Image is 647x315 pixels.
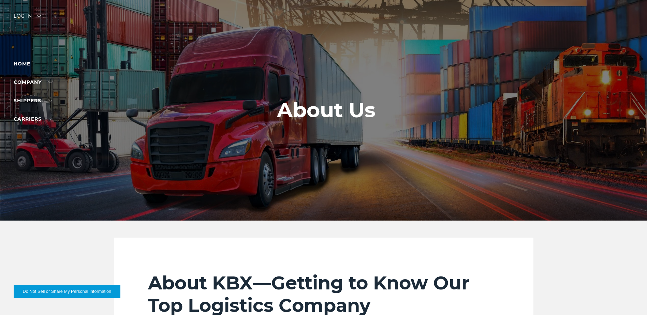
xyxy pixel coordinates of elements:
div: Log in [14,14,41,24]
a: Carriers [14,116,53,122]
img: kbx logo [298,14,349,44]
button: Do Not Sell or Share My Personal Information [14,285,120,298]
a: Company [14,79,53,85]
a: Home [14,61,30,67]
a: SHIPPERS [14,97,52,104]
h1: About Us [277,99,376,122]
img: arrow [37,15,41,17]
